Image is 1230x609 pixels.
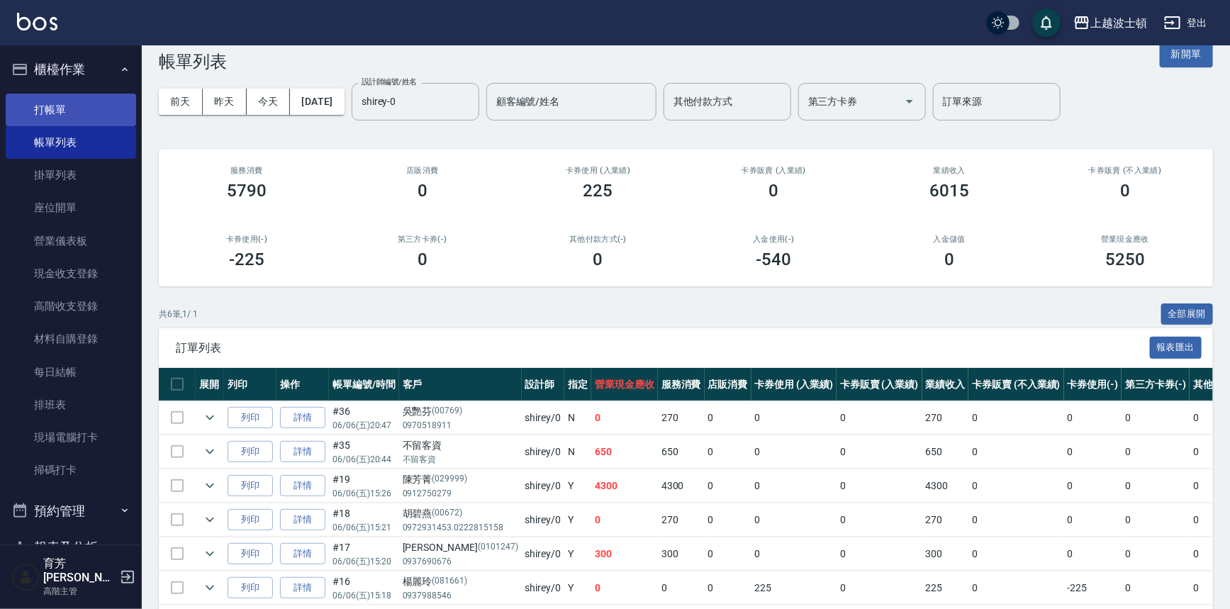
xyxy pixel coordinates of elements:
div: 陳芳菁 [403,472,518,487]
p: (00672) [432,506,463,521]
h3: 5790 [227,181,267,201]
th: 帳單編號/時間 [329,368,399,401]
td: 0 [751,435,837,469]
td: 0 [751,503,837,537]
th: 操作 [276,368,329,401]
td: 0 [591,503,658,537]
button: 預約管理 [6,493,136,530]
td: 0 [1064,537,1122,571]
a: 每日結帳 [6,356,136,389]
td: Y [564,503,591,537]
td: 300 [922,537,969,571]
a: 詳情 [280,509,325,531]
a: 詳情 [280,407,325,429]
th: 設計師 [522,368,565,401]
td: 0 [705,571,751,605]
p: 06/06 (五) 15:26 [332,487,396,500]
td: 650 [658,435,705,469]
button: save [1032,9,1061,37]
td: 0 [968,401,1063,435]
img: Person [11,563,40,591]
td: 0 [1064,469,1122,503]
div: 楊麗玲 [403,574,518,589]
h3: 0 [768,181,778,201]
h2: 入金儲值 [878,235,1020,244]
div: 上越波士頓 [1090,14,1147,32]
button: expand row [199,577,220,598]
button: 報表匯出 [1150,337,1202,359]
td: shirey /0 [522,435,565,469]
td: 650 [922,435,969,469]
button: expand row [199,441,220,462]
a: 詳情 [280,441,325,463]
button: 登出 [1158,10,1213,36]
span: 訂單列表 [176,341,1150,355]
td: 225 [751,571,837,605]
td: 4300 [922,469,969,503]
td: 0 [705,469,751,503]
h3: 225 [583,181,613,201]
h3: 0 [944,250,954,269]
td: 0 [1064,401,1122,435]
td: 0 [968,537,1063,571]
a: 打帳單 [6,94,136,126]
th: 營業現金應收 [591,368,658,401]
h3: 服務消費 [176,166,318,175]
p: 06/06 (五) 15:20 [332,555,396,568]
h2: 卡券使用 (入業績) [527,166,669,175]
p: (00769) [432,404,463,419]
a: 營業儀表板 [6,225,136,257]
button: expand row [199,509,220,530]
button: 列印 [228,407,273,429]
h3: -540 [756,250,792,269]
h2: 入金使用(-) [703,235,844,244]
label: 設計師編號/姓名 [362,77,417,87]
td: 0 [1122,469,1190,503]
td: #17 [329,537,399,571]
h2: 第三方卡券(-) [352,235,493,244]
td: #35 [329,435,399,469]
td: 0 [705,537,751,571]
a: 詳情 [280,543,325,565]
th: 展開 [196,368,224,401]
button: 新開單 [1160,41,1213,67]
h2: 其他付款方式(-) [527,235,669,244]
td: 0 [751,537,837,571]
p: (081661) [432,574,468,589]
button: 櫃檯作業 [6,51,136,88]
p: (0101247) [478,540,518,555]
td: 0 [1122,503,1190,537]
a: 現場電腦打卡 [6,421,136,454]
div: 胡碧燕 [403,506,518,521]
h3: 0 [418,181,427,201]
th: 卡券使用 (入業績) [751,368,837,401]
td: 0 [658,571,705,605]
p: 0972931453.0222815158 [403,521,518,534]
td: Y [564,537,591,571]
h2: 卡券使用(-) [176,235,318,244]
th: 指定 [564,368,591,401]
p: 06/06 (五) 15:18 [332,589,396,602]
td: 0 [751,469,837,503]
button: expand row [199,407,220,428]
td: 0 [837,435,922,469]
td: 225 [922,571,969,605]
td: 0 [968,435,1063,469]
td: shirey /0 [522,503,565,537]
td: 0 [1122,401,1190,435]
div: 吳艷芬 [403,404,518,419]
a: 報表匯出 [1150,340,1202,354]
td: shirey /0 [522,571,565,605]
p: 06/06 (五) 20:47 [332,419,396,432]
td: 0 [751,401,837,435]
a: 座位開單 [6,191,136,224]
button: 全部展開 [1161,303,1214,325]
td: 0 [968,469,1063,503]
p: 06/06 (五) 15:21 [332,521,396,534]
button: [DATE] [290,89,344,115]
h3: 0 [418,250,427,269]
td: shirey /0 [522,469,565,503]
th: 卡券販賣 (不入業績) [968,368,1063,401]
img: Logo [17,13,57,30]
td: 300 [591,537,658,571]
